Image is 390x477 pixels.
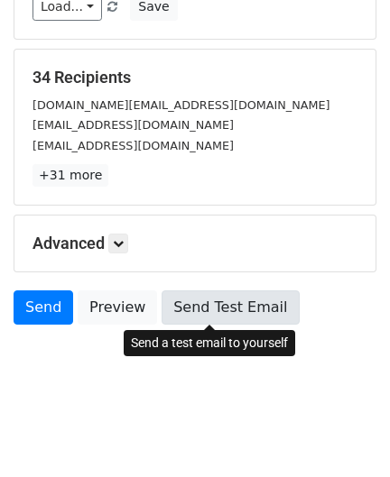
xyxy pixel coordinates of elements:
a: Preview [78,290,157,325]
a: Send [14,290,73,325]
small: [EMAIL_ADDRESS][DOMAIN_NAME] [32,139,234,152]
small: [DOMAIN_NAME][EMAIL_ADDRESS][DOMAIN_NAME] [32,98,330,112]
a: +31 more [32,164,108,187]
h5: 34 Recipients [32,68,357,87]
h5: Advanced [32,234,357,253]
iframe: Chat Widget [300,390,390,477]
small: [EMAIL_ADDRESS][DOMAIN_NAME] [32,118,234,132]
a: Send Test Email [162,290,299,325]
div: Send a test email to yourself [124,330,295,356]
